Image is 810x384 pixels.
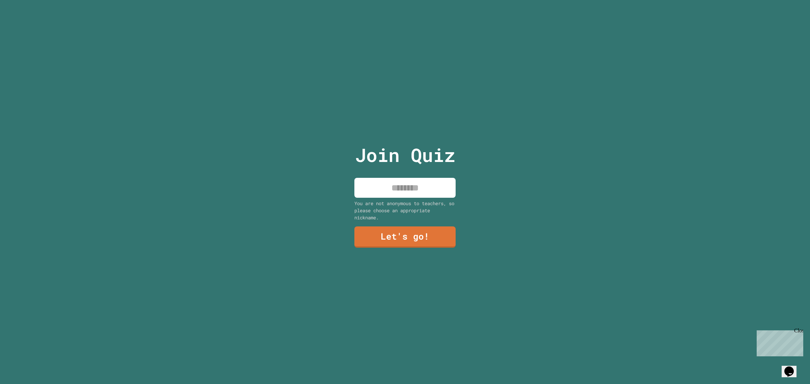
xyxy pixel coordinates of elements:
div: You are not anonymous to teachers, so please choose an appropriate nickname. [354,200,456,221]
div: Chat with us now!Close [3,3,47,43]
a: Let's go! [354,226,456,248]
p: Join Quiz [355,141,455,169]
iframe: chat widget [754,328,803,356]
iframe: chat widget [782,357,803,377]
